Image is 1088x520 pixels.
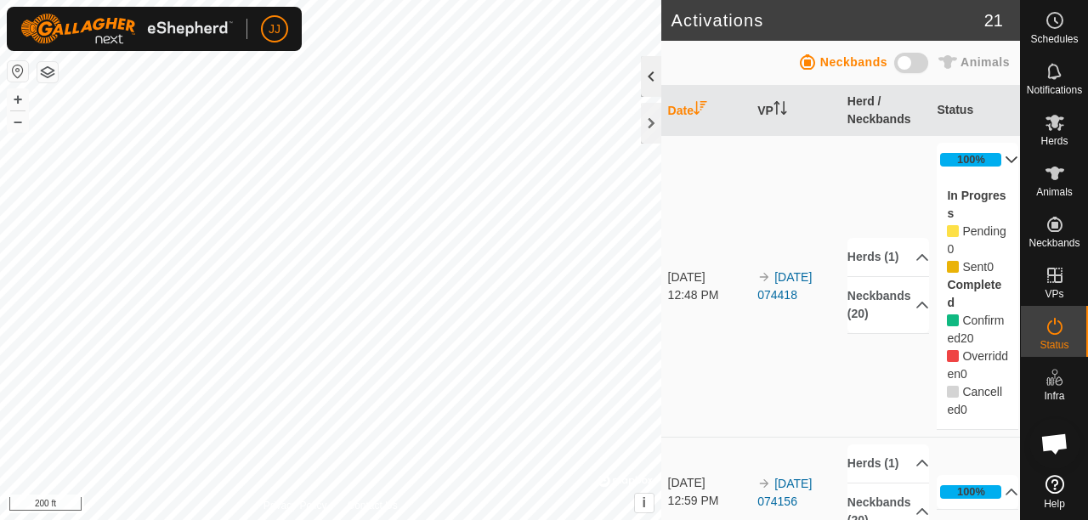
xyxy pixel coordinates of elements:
[947,314,959,326] i: 20 Confirmed 83529, 83542, 83528, 83533, 83530, 83544, 83535, 83367, 83543, 83538, 83527, 83540, ...
[957,151,985,167] div: 100%
[668,492,750,510] div: 12:59 PM
[1040,136,1068,146] span: Herds
[642,495,645,510] span: i
[987,260,994,274] span: Sent
[947,225,959,237] i: 0 Pending
[1044,391,1064,401] span: Infra
[947,261,959,273] i: 0 Sent
[937,143,1018,177] p-accordion-header: 100%
[757,270,771,284] img: arrow
[947,189,1006,220] label: In Progress
[930,86,1020,136] th: Status
[947,350,959,362] i: 0 Overridden
[962,224,1006,238] span: Pending
[8,111,28,132] button: –
[847,277,929,333] p-accordion-header: Neckbands (20)
[347,498,397,513] a: Contact Us
[947,278,1001,309] label: Completed
[937,475,1018,509] p-accordion-header: 100%
[1027,85,1082,95] span: Notifications
[947,242,954,256] span: Pending
[947,349,1008,381] span: Overridden
[960,55,1010,69] span: Animals
[773,104,787,117] p-sorticon: Activate to sort
[960,367,967,381] span: Overridden
[751,86,841,136] th: VP
[847,238,929,276] p-accordion-header: Herds (1)
[1030,34,1078,44] span: Schedules
[962,260,987,274] span: Pending
[37,62,58,82] button: Map Layers
[757,270,812,302] a: [DATE] 074418
[661,86,751,136] th: Date
[757,477,771,490] img: arrow
[947,385,1002,416] span: Cancelled
[984,8,1003,33] span: 21
[820,55,887,69] span: Neckbands
[1044,499,1065,509] span: Help
[937,177,1018,429] p-accordion-content: 100%
[668,474,750,492] div: [DATE]
[957,483,985,500] div: 100%
[947,314,1004,345] span: Confirmed
[269,20,280,38] span: JJ
[940,153,1001,167] div: 100%
[841,86,931,136] th: Herd / Neckbands
[940,485,1001,499] div: 100%
[694,104,707,117] p-sorticon: Activate to sort
[635,494,654,512] button: i
[960,331,974,345] span: Confirmed
[8,89,28,110] button: +
[1029,418,1080,469] div: Open chat
[671,10,984,31] h2: Activations
[1036,187,1073,197] span: Animals
[757,477,812,508] a: [DATE] 074156
[1045,289,1063,299] span: VPs
[1028,238,1079,248] span: Neckbands
[1021,468,1088,516] a: Help
[8,61,28,82] button: Reset Map
[947,386,959,398] i: 0 Cancelled
[960,403,967,416] span: Cancelled
[20,14,233,44] img: Gallagher Logo
[263,498,327,513] a: Privacy Policy
[668,286,750,304] div: 12:48 PM
[1040,340,1068,350] span: Status
[847,444,929,483] p-accordion-header: Herds (1)
[668,268,750,286] div: [DATE]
